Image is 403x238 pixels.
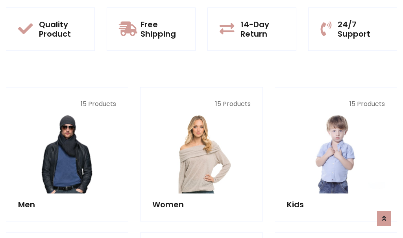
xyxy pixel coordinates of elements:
h5: Quality Product [39,20,83,39]
h5: Men [18,200,116,209]
h5: 24/7 Support [338,20,385,39]
p: 15 Products [18,99,116,109]
h5: Free Shipping [140,20,183,39]
p: 15 Products [287,99,385,109]
h5: Kids [287,200,385,209]
h5: Women [152,200,250,209]
h5: 14-Day Return [240,20,284,39]
p: 15 Products [152,99,250,109]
